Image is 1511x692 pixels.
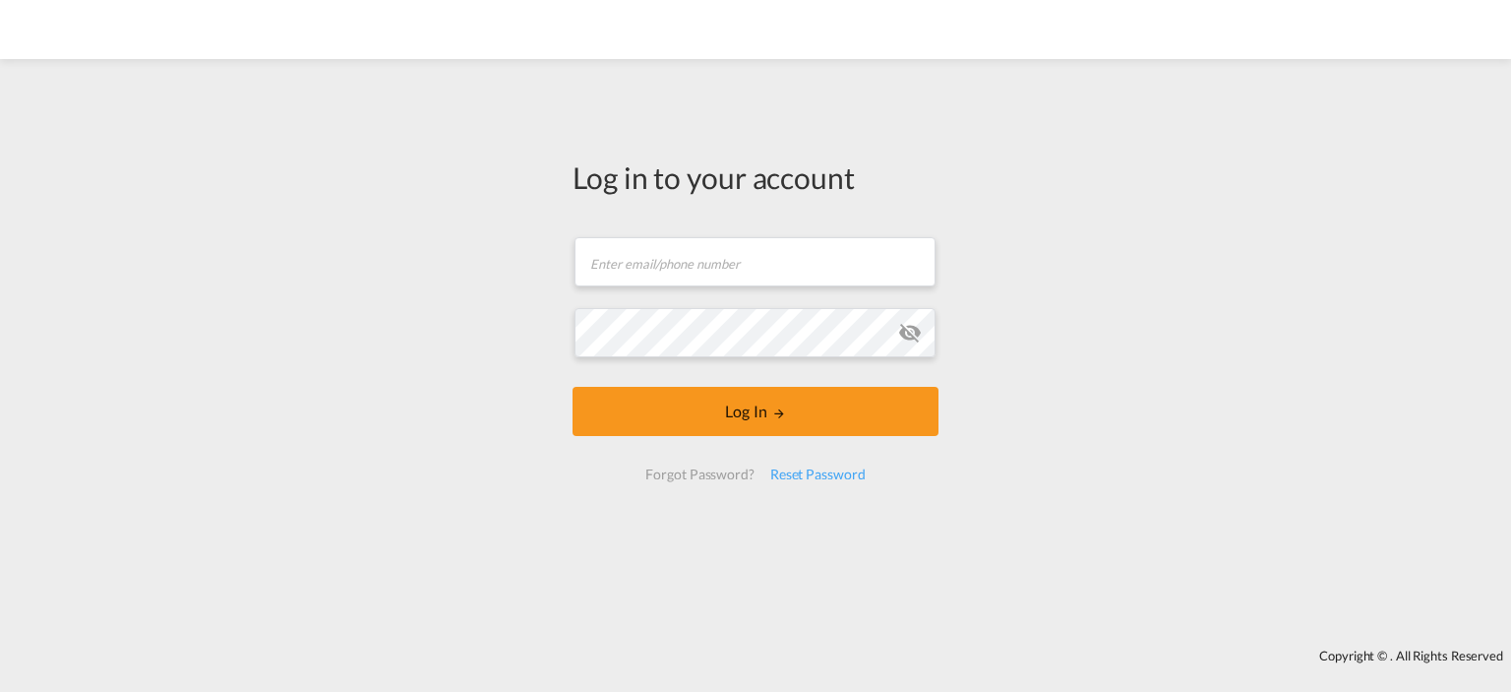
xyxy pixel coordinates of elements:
md-icon: icon-eye-off [898,321,922,345]
div: Forgot Password? [637,457,761,492]
div: Reset Password [762,457,874,492]
div: Log in to your account [573,157,938,198]
input: Enter email/phone number [574,237,936,286]
button: LOGIN [573,387,938,436]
